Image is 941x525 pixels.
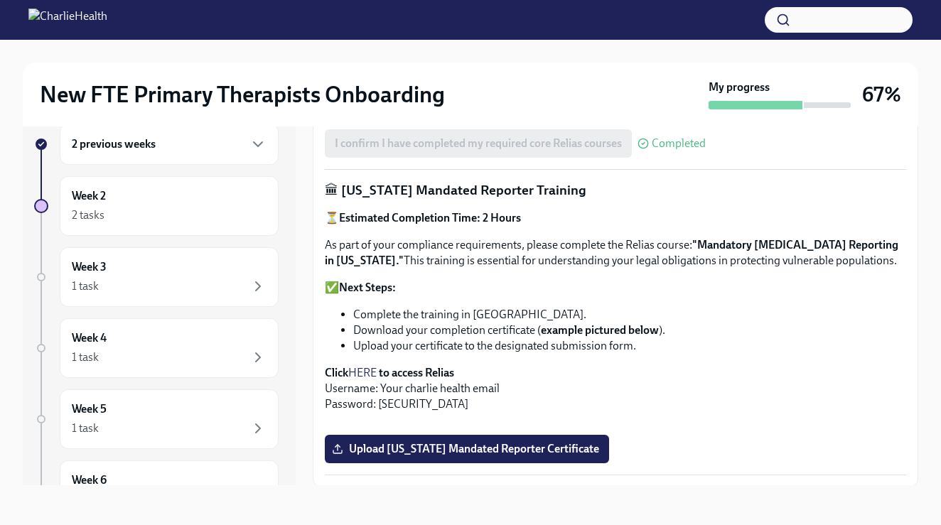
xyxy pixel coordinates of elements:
strong: to access Relias [379,366,454,379]
li: Upload your certificate to the designated submission form. [353,338,906,354]
a: HERE [348,366,377,379]
h6: Week 6 [72,472,107,488]
div: 1 task [72,350,99,365]
strong: Estimated Completion Time: 2 Hours [339,211,521,224]
h6: Week 3 [72,259,107,275]
h6: Week 2 [72,188,106,204]
a: Week 51 task [34,389,279,449]
a: Week 22 tasks [34,176,279,236]
h6: 2 previous weeks [72,136,156,152]
p: As part of your compliance requirements, please complete the Relias course: This training is esse... [325,237,906,269]
div: 1 task [72,421,99,436]
strong: My progress [709,80,770,95]
span: Completed [652,138,706,149]
p: 🏛 [US_STATE] Mandated Reporter Training [325,181,906,200]
span: Upload [US_STATE] Mandated Reporter Certificate [335,442,599,456]
h6: Week 4 [72,330,107,346]
p: ✅ [325,280,906,296]
p: ⏳ [325,210,906,226]
a: Week 41 task [34,318,279,378]
li: Complete the training in [GEOGRAPHIC_DATA]. [353,307,906,323]
p: Username: Your charlie health email Password: [SECURITY_DATA] [325,365,906,412]
a: Week 31 task [34,247,279,307]
li: Download your completion certificate ( ). [353,323,906,338]
label: Upload [US_STATE] Mandated Reporter Certificate [325,435,609,463]
strong: Next Steps: [339,281,396,294]
h6: Week 5 [72,401,107,417]
div: 2 tasks [72,207,104,223]
a: Week 6 [34,460,279,520]
strong: Click [325,366,348,379]
div: 2 previous weeks [60,124,279,165]
img: CharlieHealth [28,9,107,31]
h3: 67% [862,82,901,107]
h2: New FTE Primary Therapists Onboarding [40,80,445,109]
div: 1 task [72,278,99,294]
strong: example pictured below [541,323,659,337]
